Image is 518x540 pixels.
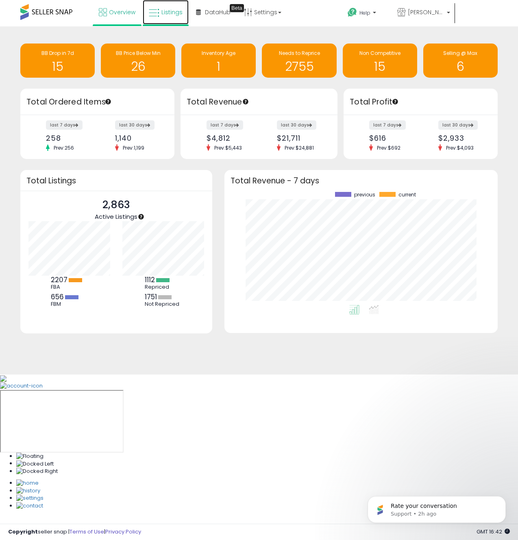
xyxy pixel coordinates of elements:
img: Docked Left [16,460,54,468]
h1: 15 [347,60,413,73]
span: Prev: $24,881 [281,144,318,151]
div: Tooltip anchor [230,4,244,12]
label: last 7 days [46,120,83,130]
h1: 15 [24,60,91,73]
label: last 30 days [438,120,478,130]
div: 1,140 [115,134,160,142]
iframe: Intercom notifications message [355,479,518,536]
span: Active Listings [95,212,137,221]
h3: Total Revenue [187,96,331,108]
span: Inventory Age [202,50,235,57]
div: FBM [51,301,87,307]
span: Needs to Reprice [279,50,320,57]
div: Tooltip anchor [137,213,145,220]
label: last 7 days [207,120,243,130]
h3: Total Profit [350,96,492,108]
h3: Total Listings [26,178,206,184]
div: $616 [369,134,414,142]
img: Contact [16,502,43,510]
div: Repriced [145,284,181,290]
a: Inventory Age 1 [181,44,256,78]
img: Docked Right [16,468,58,475]
a: BB Drop in 7d 15 [20,44,95,78]
div: Tooltip anchor [104,98,112,105]
span: Prev: $692 [373,144,405,151]
div: $2,933 [438,134,483,142]
div: Tooltip anchor [392,98,399,105]
h1: 26 [105,60,171,73]
b: 656 [51,292,64,302]
img: History [16,487,40,495]
div: $4,812 [207,134,253,142]
span: Non Competitive [359,50,400,57]
h1: 6 [427,60,494,73]
div: Tooltip anchor [242,98,249,105]
a: Non Competitive 15 [343,44,417,78]
a: Needs to Reprice 2755 [262,44,336,78]
b: 1112 [145,275,155,285]
i: Get Help [347,7,357,17]
div: Not Repriced [145,301,181,307]
img: Settings [16,494,44,502]
span: BB Price Below Min [116,50,161,57]
label: last 30 days [277,120,316,130]
span: Listings [161,8,183,16]
a: Selling @ Max 6 [423,44,498,78]
span: Selling @ Max [443,50,477,57]
span: Prev: 1,199 [119,144,148,151]
label: last 7 days [369,120,406,130]
a: BB Price Below Min 26 [101,44,175,78]
img: Floating [16,453,44,460]
span: BB Drop in 7d [41,50,74,57]
span: Prev: $5,443 [210,144,246,151]
h3: Total Ordered Items [26,96,168,108]
span: [PERSON_NAME] K&T [408,8,444,16]
span: Prev: $4,093 [442,144,478,151]
a: Help [341,1,390,26]
img: Home [16,479,39,487]
b: 1751 [145,292,157,302]
b: 2207 [51,275,67,285]
div: $21,711 [277,134,323,142]
span: DataHub [205,8,231,16]
span: previous [354,192,375,198]
span: Help [359,9,370,16]
h1: 1 [185,60,252,73]
label: last 30 days [115,120,155,130]
h1: 2755 [266,60,332,73]
div: 258 [46,134,91,142]
div: FBA [51,284,87,290]
h3: Total Revenue - 7 days [231,178,492,184]
span: current [398,192,416,198]
p: 2,863 [95,197,137,213]
span: Overview [109,8,135,16]
span: Prev: 256 [50,144,78,151]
